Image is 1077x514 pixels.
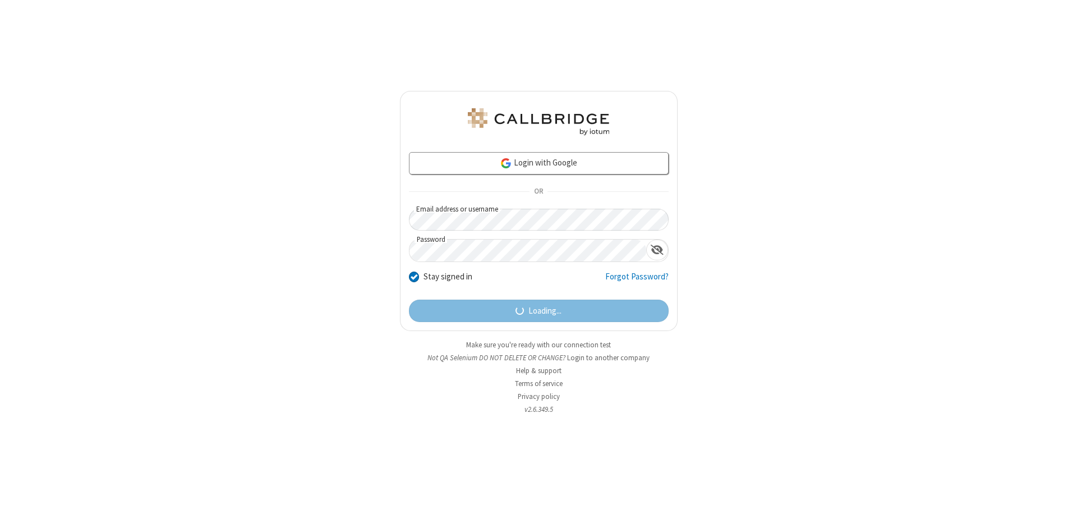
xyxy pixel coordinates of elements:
a: Help & support [516,366,561,375]
button: Loading... [409,300,669,322]
a: Terms of service [515,379,563,388]
a: Login with Google [409,152,669,175]
input: Password [409,240,646,261]
a: Privacy policy [518,392,560,401]
input: Email address or username [409,209,669,231]
li: Not QA Selenium DO NOT DELETE OR CHANGE? [400,352,678,363]
button: Login to another company [567,352,650,363]
img: google-icon.png [500,157,512,169]
span: Loading... [528,305,561,318]
a: Forgot Password? [605,270,669,292]
label: Stay signed in [424,270,472,283]
div: Show password [646,240,668,260]
span: OR [530,184,547,200]
a: Make sure you're ready with our connection test [466,340,611,350]
li: v2.6.349.5 [400,404,678,415]
iframe: Chat [1049,485,1069,506]
img: QA Selenium DO NOT DELETE OR CHANGE [466,108,611,135]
